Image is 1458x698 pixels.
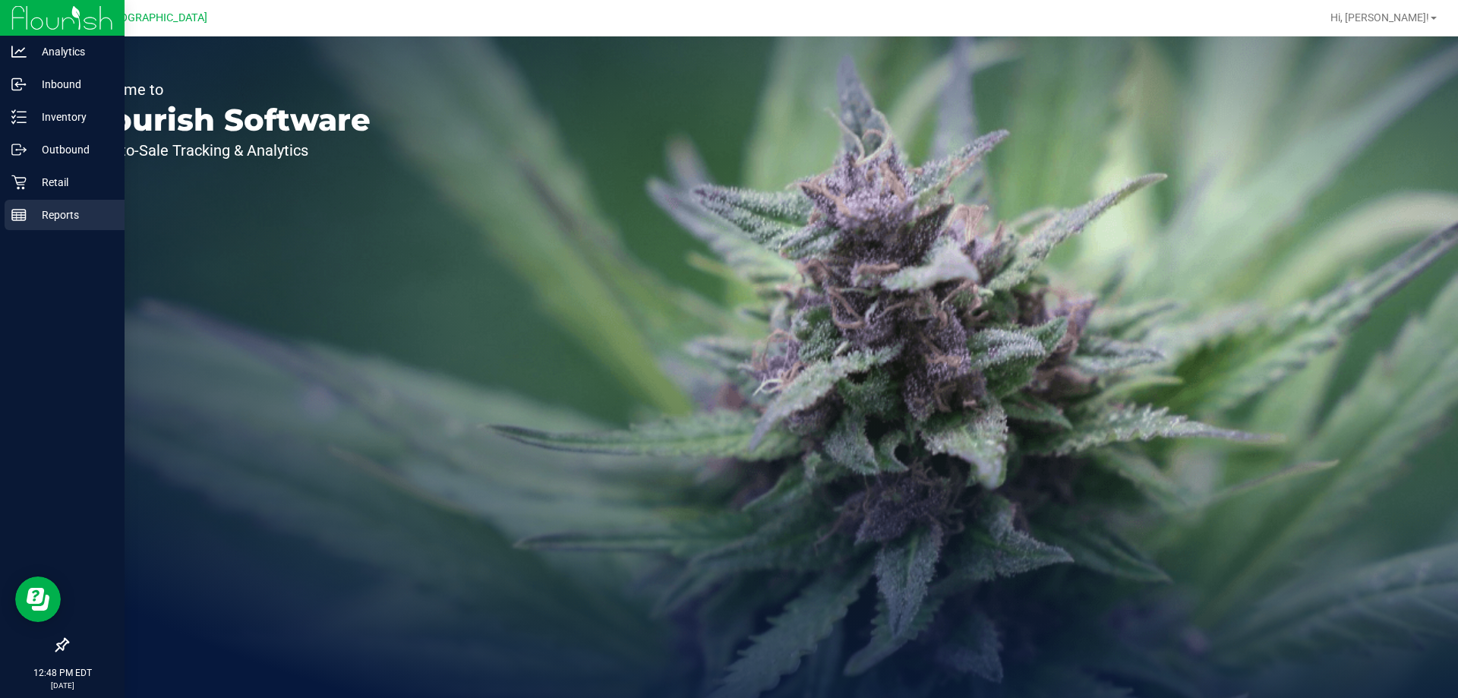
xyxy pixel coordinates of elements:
[82,82,371,97] p: Welcome to
[11,109,27,125] inline-svg: Inventory
[27,75,118,93] p: Inbound
[11,44,27,59] inline-svg: Analytics
[27,173,118,191] p: Retail
[11,77,27,92] inline-svg: Inbound
[15,576,61,622] iframe: Resource center
[27,108,118,126] p: Inventory
[7,666,118,680] p: 12:48 PM EDT
[11,207,27,223] inline-svg: Reports
[82,143,371,158] p: Seed-to-Sale Tracking & Analytics
[82,105,371,135] p: Flourish Software
[11,175,27,190] inline-svg: Retail
[27,206,118,224] p: Reports
[27,141,118,159] p: Outbound
[11,142,27,157] inline-svg: Outbound
[7,680,118,691] p: [DATE]
[1330,11,1429,24] span: Hi, [PERSON_NAME]!
[27,43,118,61] p: Analytics
[103,11,207,24] span: [GEOGRAPHIC_DATA]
